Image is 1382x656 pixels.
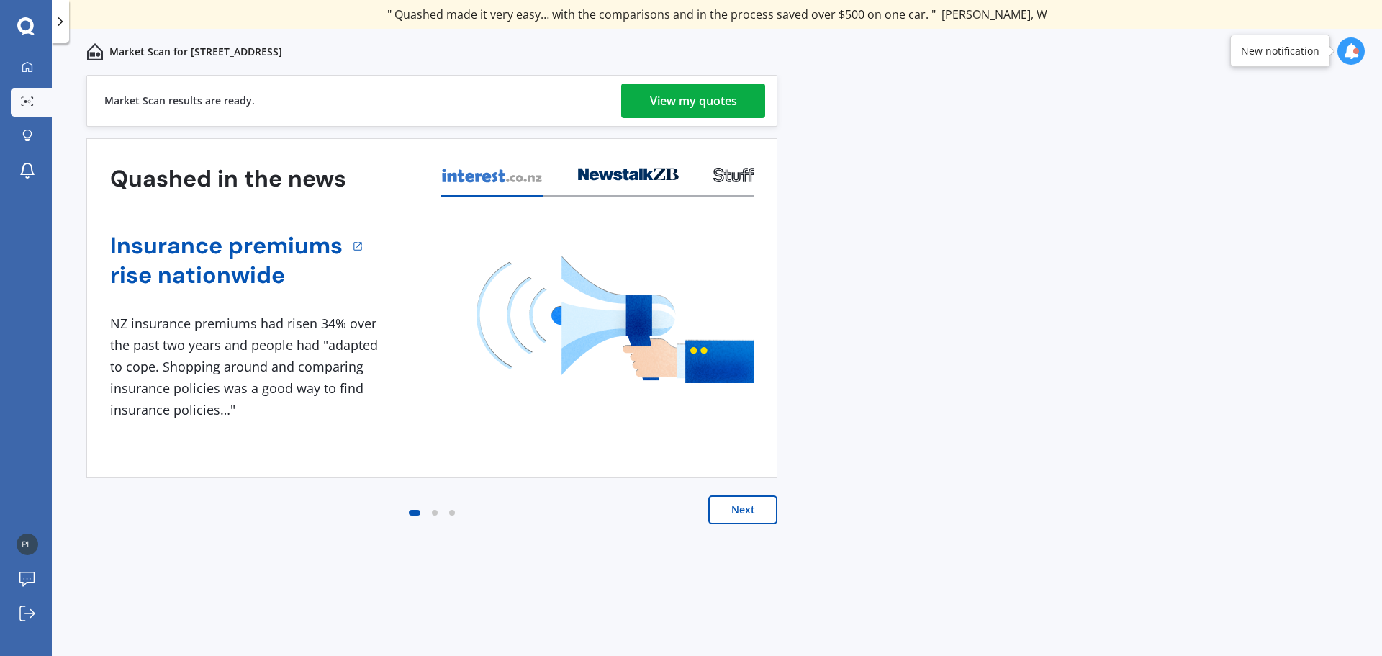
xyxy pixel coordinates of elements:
img: home-and-contents.b802091223b8502ef2dd.svg [86,43,104,60]
div: View my quotes [650,84,737,118]
a: Insurance premiums [110,231,343,261]
img: bec7ba355cd646f01c5d9a424fa134a5 [17,534,38,555]
div: New notification [1241,44,1319,58]
button: Next [708,495,777,524]
a: rise nationwide [110,261,343,290]
div: Market Scan results are ready. [104,76,255,126]
a: View my quotes [621,84,765,118]
h3: Quashed in the news [110,164,346,194]
img: media image [477,256,754,383]
div: NZ insurance premiums had risen 34% over the past two years and people had "adapted to cope. Shop... [110,313,384,421]
p: Market Scan for [STREET_ADDRESS] [109,45,282,59]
